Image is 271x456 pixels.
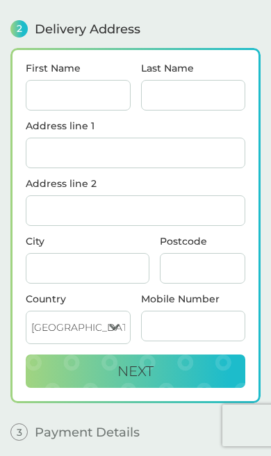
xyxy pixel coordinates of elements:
[35,426,140,439] span: Payment Details
[35,23,140,35] span: Delivery Address
[26,121,245,131] label: Address line 1
[117,363,154,380] span: Next
[10,423,28,441] span: 3
[26,355,245,388] button: Next
[26,63,131,73] label: First Name
[160,236,245,246] label: Postcode
[26,236,149,246] label: City
[26,294,131,304] div: Country
[141,63,246,73] label: Last Name
[26,179,245,188] label: Address line 2
[141,294,246,304] label: Mobile Number
[10,20,28,38] span: 2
